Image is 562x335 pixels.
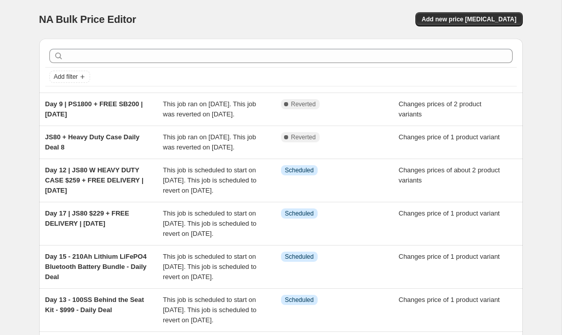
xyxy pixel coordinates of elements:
span: Scheduled [285,209,314,218]
span: Day 12 | JS80 W HEAVY DUTY CASE $259 + FREE DELIVERY | [DATE] [45,166,144,194]
span: Day 9 | PS1800 + FREE SB200 | [DATE] [45,100,143,118]
span: Reverted [291,100,316,108]
span: Day 15 - 210Ah Lithium LiFePO4 Bluetooth Battery Bundle - Daily Deal [45,253,147,281]
span: Day 17 | JS80 $229 + FREE DELIVERY | [DATE] [45,209,129,227]
span: JS80 + Heavy Duty Case Daily Deal 8 [45,133,139,151]
span: Add new price [MEDICAL_DATA] [422,15,516,23]
span: NA Bulk Price Editor [39,14,136,25]
span: This job is scheduled to start on [DATE]. This job is scheduled to revert on [DATE]. [163,166,257,194]
span: This job ran on [DATE]. This job was reverted on [DATE]. [163,100,256,118]
span: Add filter [54,73,78,81]
span: Scheduled [285,166,314,174]
span: Day 13 - 100SS Behind the Seat Kit - $999 - Daily Deal [45,296,144,314]
span: This job is scheduled to start on [DATE]. This job is scheduled to revert on [DATE]. [163,253,257,281]
span: Scheduled [285,253,314,261]
span: This job ran on [DATE]. This job was reverted on [DATE]. [163,133,256,151]
span: Changes price of 1 product variant [399,296,500,303]
span: Changes prices of about 2 product variants [399,166,500,184]
span: Reverted [291,133,316,141]
span: Changes prices of 2 product variants [399,100,482,118]
span: Changes price of 1 product variant [399,253,500,260]
button: Add new price [MEDICAL_DATA] [415,12,522,26]
button: Add filter [49,71,90,83]
span: Changes price of 1 product variant [399,209,500,217]
span: Changes price of 1 product variant [399,133,500,141]
span: Scheduled [285,296,314,304]
span: This job is scheduled to start on [DATE]. This job is scheduled to revert on [DATE]. [163,296,257,324]
span: This job is scheduled to start on [DATE]. This job is scheduled to revert on [DATE]. [163,209,257,237]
